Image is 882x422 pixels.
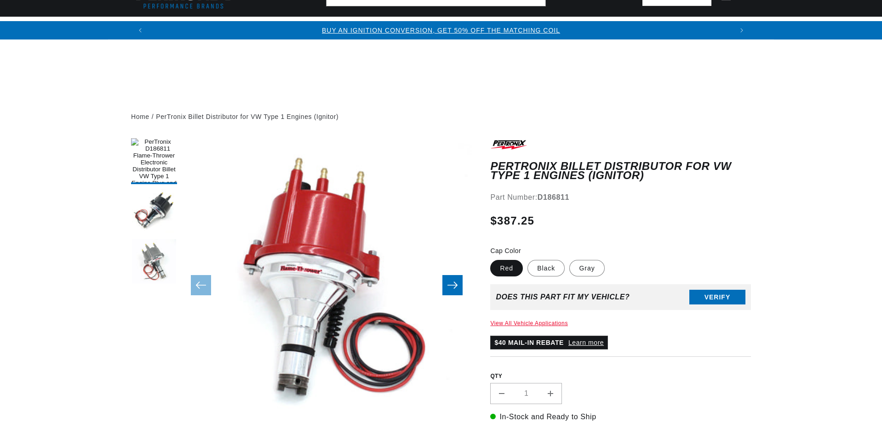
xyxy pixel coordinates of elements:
div: Does This part fit My vehicle? [496,293,630,301]
label: Gray [569,260,604,276]
summary: Ignition Conversions [131,17,230,39]
summary: Coils & Distributors [230,17,332,39]
summary: Spark Plug Wires [652,17,739,39]
button: Verify [689,290,745,304]
nav: breadcrumbs [131,112,751,122]
button: Load image 3 in gallery view [131,239,177,285]
legend: Cap Color [490,246,522,256]
summary: Engine Swaps [492,17,561,39]
div: Part Number: [490,191,751,203]
button: Translation missing: en.sections.announcements.next_announcement [733,21,751,39]
slideshow-component: Translation missing: en.sections.announcements.announcement_bar [108,21,774,39]
a: Learn more [568,339,604,346]
a: Home [131,112,149,122]
div: 1 of 3 [149,25,733,35]
div: Announcement [149,25,733,35]
strong: D186811 [538,193,569,201]
summary: Motorcycle [739,17,803,39]
summary: Battery Products [561,17,652,39]
label: QTY [490,372,751,380]
a: BUY AN IGNITION CONVERSION, GET 50% OFF THE MATCHING COIL [322,27,560,34]
button: Translation missing: en.sections.announcements.previous_announcement [131,21,149,39]
button: Load image 1 in gallery view [131,138,177,184]
p: $40 MAIL-IN REBATE [490,336,608,349]
label: Black [527,260,565,276]
summary: Headers, Exhausts & Components [332,17,492,39]
a: View All Vehicle Applications [490,320,568,326]
button: Slide right [442,275,463,295]
label: Red [490,260,523,276]
button: Slide left [191,275,211,295]
span: $387.25 [490,213,534,229]
button: Load image 2 in gallery view [131,189,177,235]
h1: PerTronix Billet Distributor for VW Type 1 Engines (Ignitor) [490,162,751,180]
a: PerTronix Billet Distributor for VW Type 1 Engines (Ignitor) [156,112,338,122]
